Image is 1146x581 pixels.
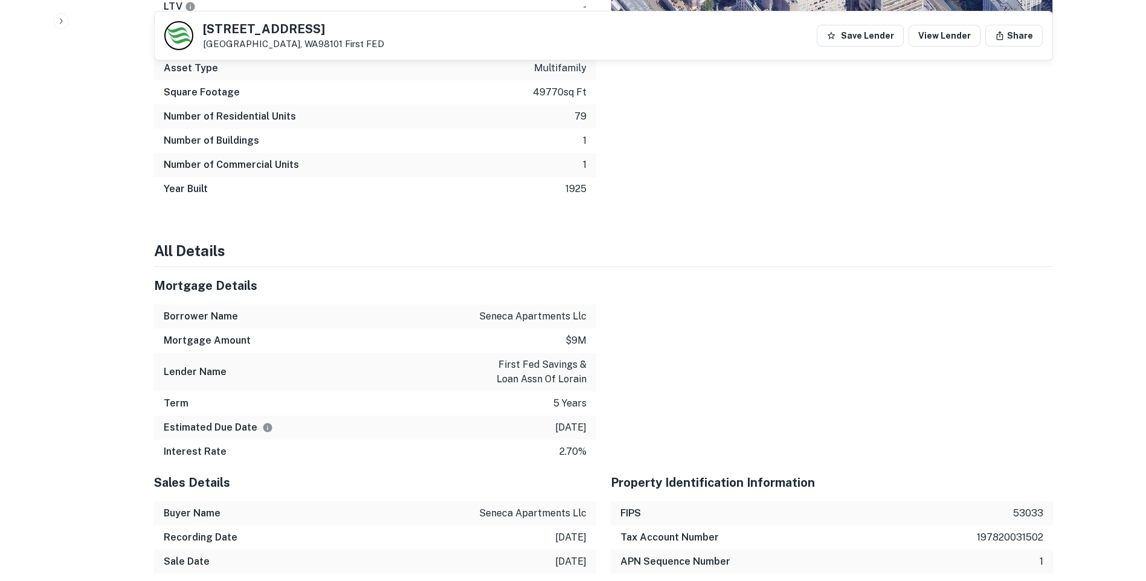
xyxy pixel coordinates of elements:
svg: Estimate is based on a standard schedule for this type of loan. [262,422,273,433]
p: first fed savings & loan assn of lorain [478,358,587,387]
h6: Term [164,396,188,411]
p: [DATE] [555,554,587,569]
h5: Property Identification Information [611,473,1053,492]
p: 1925 [565,182,587,196]
h6: Asset Type [164,61,218,75]
h6: Estimated Due Date [164,420,273,435]
h6: Interest Rate [164,445,227,459]
h5: Mortgage Details [154,277,596,295]
h5: Sales Details [154,473,596,492]
h5: [STREET_ADDRESS] [203,23,384,35]
a: First FED [345,39,384,49]
p: seneca apartments llc [479,506,587,521]
p: seneca apartments llc [479,309,587,324]
h6: Buyer Name [164,506,221,521]
h6: APN Sequence Number [620,554,730,569]
p: $9m [565,333,587,348]
p: multifamily [534,61,587,75]
button: Share [985,25,1043,47]
h6: Borrower Name [164,309,238,324]
h6: FIPS [620,506,641,521]
h6: Square Footage [164,85,240,100]
h6: Tax Account Number [620,530,719,545]
p: 79 [575,109,587,124]
h6: Mortgage Amount [164,333,251,348]
h6: Recording Date [164,530,237,545]
p: 2.70% [559,445,587,459]
p: [DATE] [555,420,587,435]
iframe: Chat Widget [1086,484,1146,542]
h6: Number of Residential Units [164,109,296,124]
p: [GEOGRAPHIC_DATA], WA98101 [203,39,384,50]
p: 197820031502 [977,530,1043,545]
p: [DATE] [555,530,587,545]
button: Save Lender [817,25,904,47]
h6: Year Built [164,182,208,196]
h6: Sale Date [164,554,210,569]
h6: Number of Commercial Units [164,158,299,172]
p: 49770 sq ft [533,85,587,100]
p: 5 years [553,396,587,411]
a: View Lender [909,25,980,47]
svg: LTVs displayed on the website are for informational purposes only and may be reported incorrectly... [185,1,196,12]
p: 1 [1040,554,1043,569]
h6: Number of Buildings [164,133,259,148]
p: 1 [583,133,587,148]
p: 1 [583,158,587,172]
h4: All Details [154,240,1053,262]
p: 53033 [1013,506,1043,521]
h6: Lender Name [164,365,227,379]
